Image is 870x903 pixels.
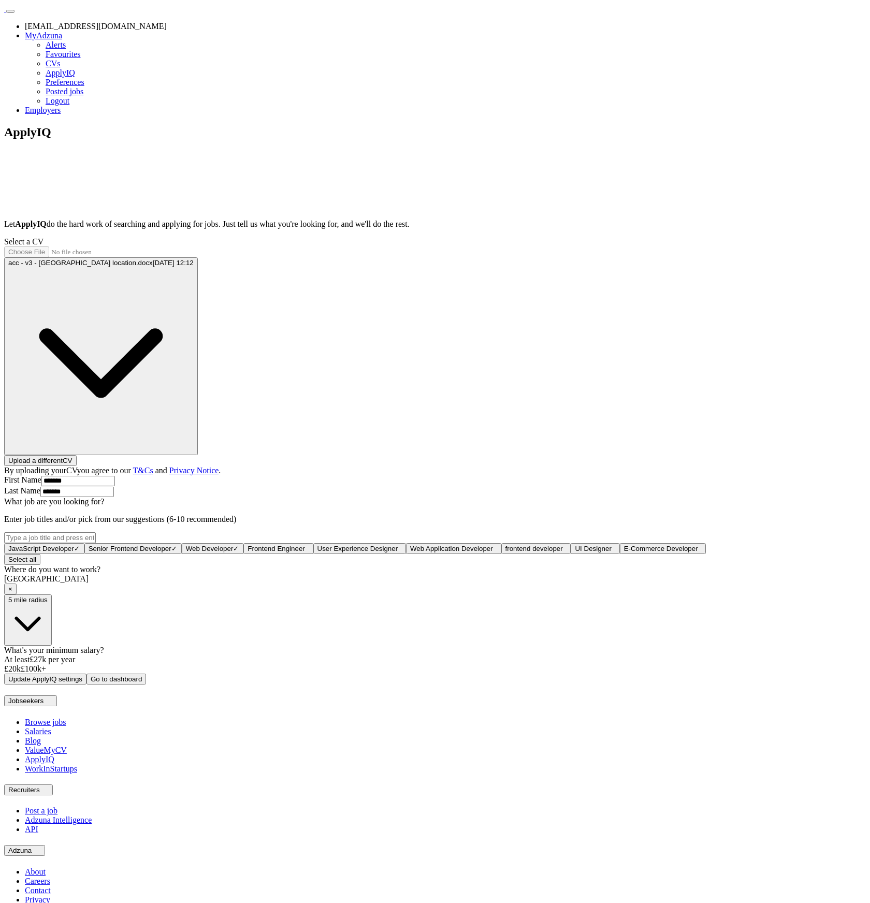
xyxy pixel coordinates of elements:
[25,825,38,834] a: API
[317,545,398,552] span: User Experience Designer
[505,545,563,552] span: frontend developer
[243,543,313,554] button: Frontend Engineer
[4,565,100,574] label: Where do you want to work?
[48,655,75,664] span: per year
[4,497,104,506] label: What job are you looking for?
[86,674,146,684] button: Go to dashboard
[4,486,40,495] label: Last Name
[186,545,234,552] span: Web Developer
[25,764,77,773] a: WorkInStartups
[171,545,177,552] span: ✓
[74,545,80,552] span: ✓
[4,543,84,554] button: JavaScript Developer✓
[4,515,866,524] p: Enter job titles and/or pick from our suggestions (6-10 recommended)
[4,475,41,484] label: First Name
[4,664,21,673] span: £ 20 k
[4,655,30,664] span: At least
[25,106,61,114] a: Employers
[30,655,46,664] span: £ 27k
[4,220,866,229] p: Let do the hard work of searching and applying for jobs. Just tell us what you're looking for, an...
[25,727,51,736] a: Salaries
[8,259,153,267] span: acc - v3 - [GEOGRAPHIC_DATA] location.docx
[8,847,32,854] span: Adzuna
[4,237,44,246] label: Select a CV
[406,543,501,554] button: Web Application Developer
[8,585,12,593] span: ×
[4,584,17,594] button: ×
[620,543,706,554] button: E-Commerce Developer
[248,545,304,552] span: Frontend Engineer
[8,596,48,604] span: 5 mile radius
[4,455,77,466] button: Upload a differentCV
[8,697,44,705] span: Jobseekers
[84,543,182,554] button: Senior Frontend Developer✓
[4,674,86,684] button: Update ApplyIQ settings
[8,545,74,552] span: JavaScript Developer
[4,466,866,475] div: By uploading your CV you agree to our and .
[25,867,46,876] a: About
[4,257,198,455] button: acc - v3 - [GEOGRAPHIC_DATA] location.docx[DATE] 12:12
[25,815,92,824] a: Adzuna Intelligence
[46,87,83,96] a: Posted jobs
[46,40,66,49] a: Alerts
[233,545,239,552] span: ✓
[25,886,51,895] a: Contact
[575,545,611,552] span: UI Designer
[133,466,153,475] a: T&Cs
[8,786,40,794] span: Recruiters
[46,50,81,59] a: Favourites
[21,664,46,673] span: £ 100 k+
[25,755,54,764] a: ApplyIQ
[46,698,53,703] img: toggle icon
[4,594,52,646] button: 5 mile radius
[25,877,50,885] a: Careers
[4,646,104,654] label: What's your minimum salary?
[624,545,698,552] span: E-Commerce Developer
[25,746,67,754] a: ValueMyCV
[25,22,866,31] li: [EMAIL_ADDRESS][DOMAIN_NAME]
[46,78,84,86] a: Preferences
[571,543,619,554] button: UI Designer
[46,59,60,68] a: CVs
[6,10,15,13] button: Toggle main navigation menu
[41,788,49,792] img: toggle icon
[4,574,866,584] div: [GEOGRAPHIC_DATA]
[169,466,219,475] a: Privacy Notice
[46,68,75,77] a: ApplyIQ
[4,532,96,543] input: Type a job title and press enter
[89,545,171,552] span: Senior Frontend Developer
[313,543,406,554] button: User Experience Designer
[410,545,493,552] span: Web Application Developer
[4,125,866,139] h1: ApplyIQ
[4,554,40,565] button: Select all
[34,848,41,853] img: toggle icon
[15,220,46,228] strong: ApplyIQ
[501,543,571,554] button: frontend developer
[153,259,194,267] span: [DATE] 12:12
[46,96,69,105] a: Logout
[25,806,57,815] a: Post a job
[25,31,62,40] a: MyAdzuna
[182,543,244,554] button: Web Developer✓
[25,718,66,726] a: Browse jobs
[25,736,41,745] a: Blog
